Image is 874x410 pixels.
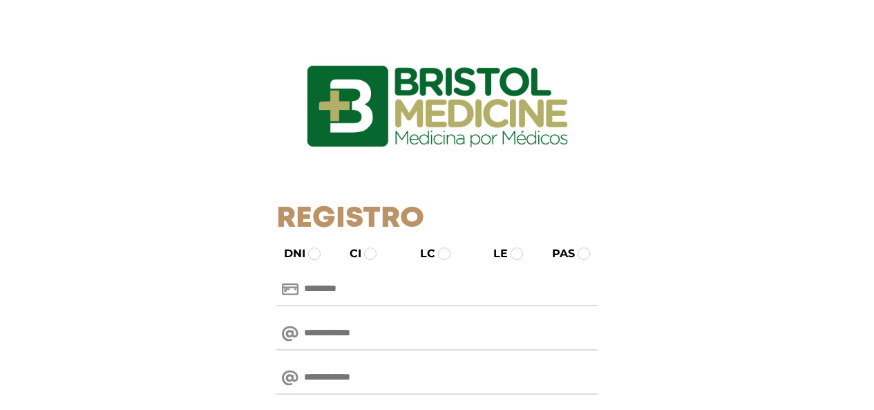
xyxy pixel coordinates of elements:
[272,245,305,262] label: DNI
[251,17,624,196] img: logo_ingresarbristol.jpg
[540,245,575,262] label: PAS
[408,245,435,262] label: LC
[337,245,361,262] label: CI
[276,202,598,236] h1: Registro
[481,245,508,262] label: LE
